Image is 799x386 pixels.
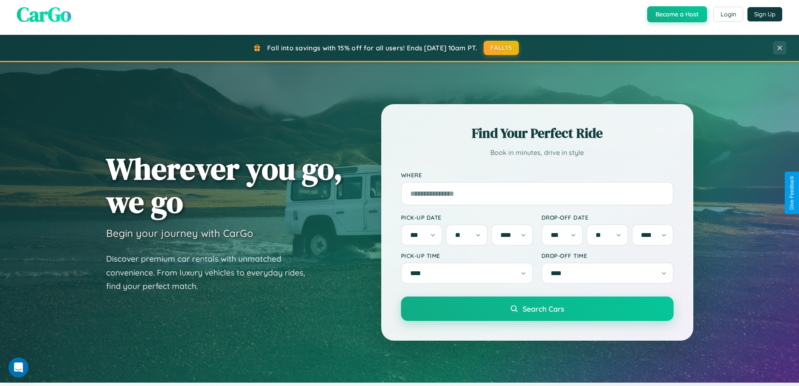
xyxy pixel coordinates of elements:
h1: Wherever you go, we go [106,152,343,218]
div: Give Feedback [789,176,795,210]
span: Search Cars [523,304,564,313]
h2: Find Your Perfect Ride [401,124,674,142]
span: CarGo [17,0,71,28]
button: Become a Host [647,6,707,22]
button: FALL15 [484,41,519,55]
button: Sign Up [747,7,782,21]
h3: Begin your journey with CarGo [106,227,253,239]
label: Drop-off Date [541,214,674,221]
span: Fall into savings with 15% off for all users! Ends [DATE] 10am PT. [267,44,477,52]
iframe: Intercom live chat [8,357,29,378]
button: Search Cars [401,297,674,321]
label: Pick-up Date [401,214,533,221]
label: Where [401,171,674,179]
label: Pick-up Time [401,252,533,259]
p: Discover premium car rentals with unmatched convenience. From luxury vehicles to everyday rides, ... [106,252,316,293]
button: Login [713,7,743,22]
p: Book in minutes, drive in style [401,147,674,159]
label: Drop-off Time [541,252,674,259]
